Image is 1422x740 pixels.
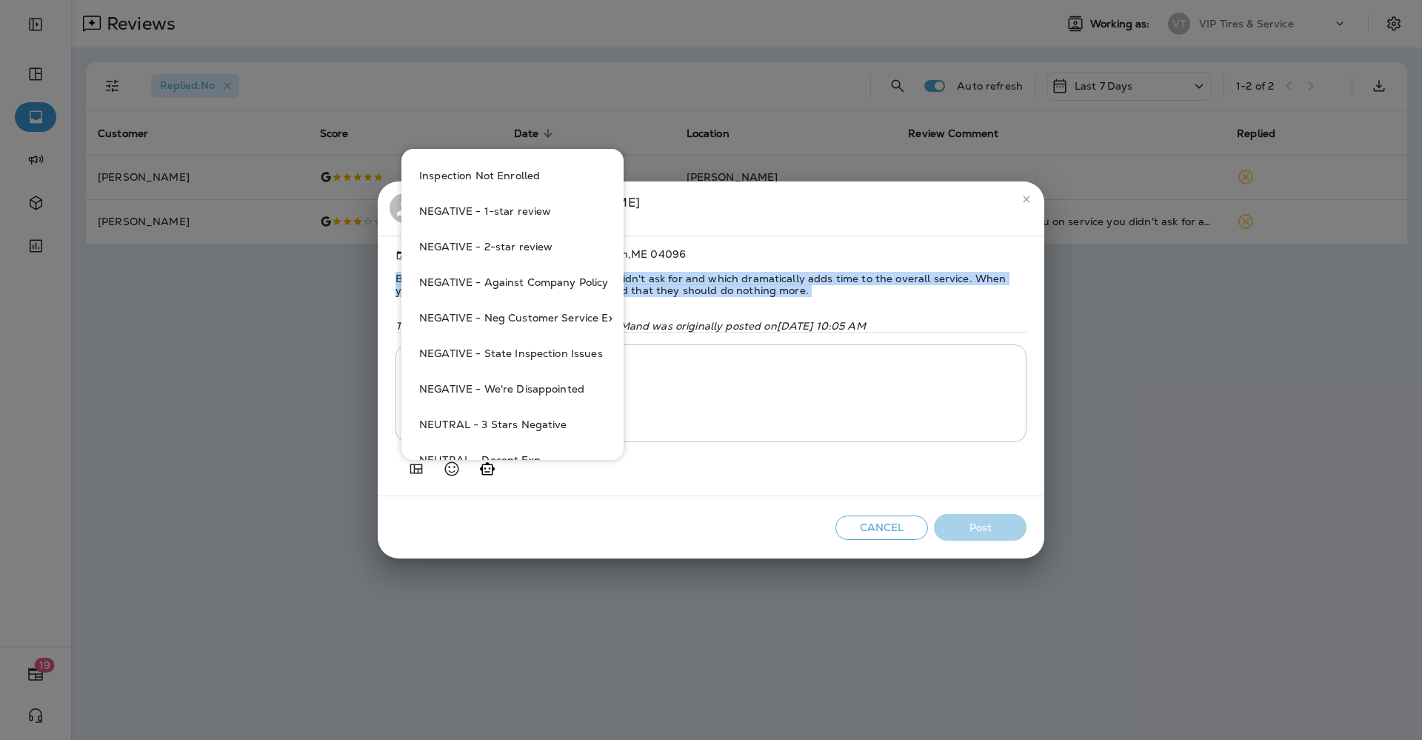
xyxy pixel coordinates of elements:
button: Add in a premade template [401,454,431,484]
button: NEGATIVE - 2-star review [413,229,612,264]
span: Beware them upselling you on service you didn't ask for and which dramatically adds time to the o... [395,261,1027,308]
button: NEGATIVE - We're Disappointed [413,371,612,407]
span: and was originally posted on [DATE] 10:05 AM [630,319,866,333]
button: close [1015,187,1038,211]
button: NEUTRAL - Decent Exp [413,442,612,478]
button: Cancel [835,516,928,540]
button: Inspection Enrolled [413,122,612,158]
p: This review was changed on [DATE] 10:08 AM [395,320,1027,332]
button: Inspection Not Enrolled [413,158,612,193]
button: NEGATIVE - 1-star review [413,193,612,229]
span: [DATE] [395,248,442,261]
button: NEGATIVE - Neg Customer Service Exp [413,300,612,336]
button: NEUTRAL - 3 Stars Negative [413,407,612,442]
button: NEGATIVE - State Inspection Issues [413,336,612,371]
button: NEGATIVE - Against Company Policy [413,264,612,300]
